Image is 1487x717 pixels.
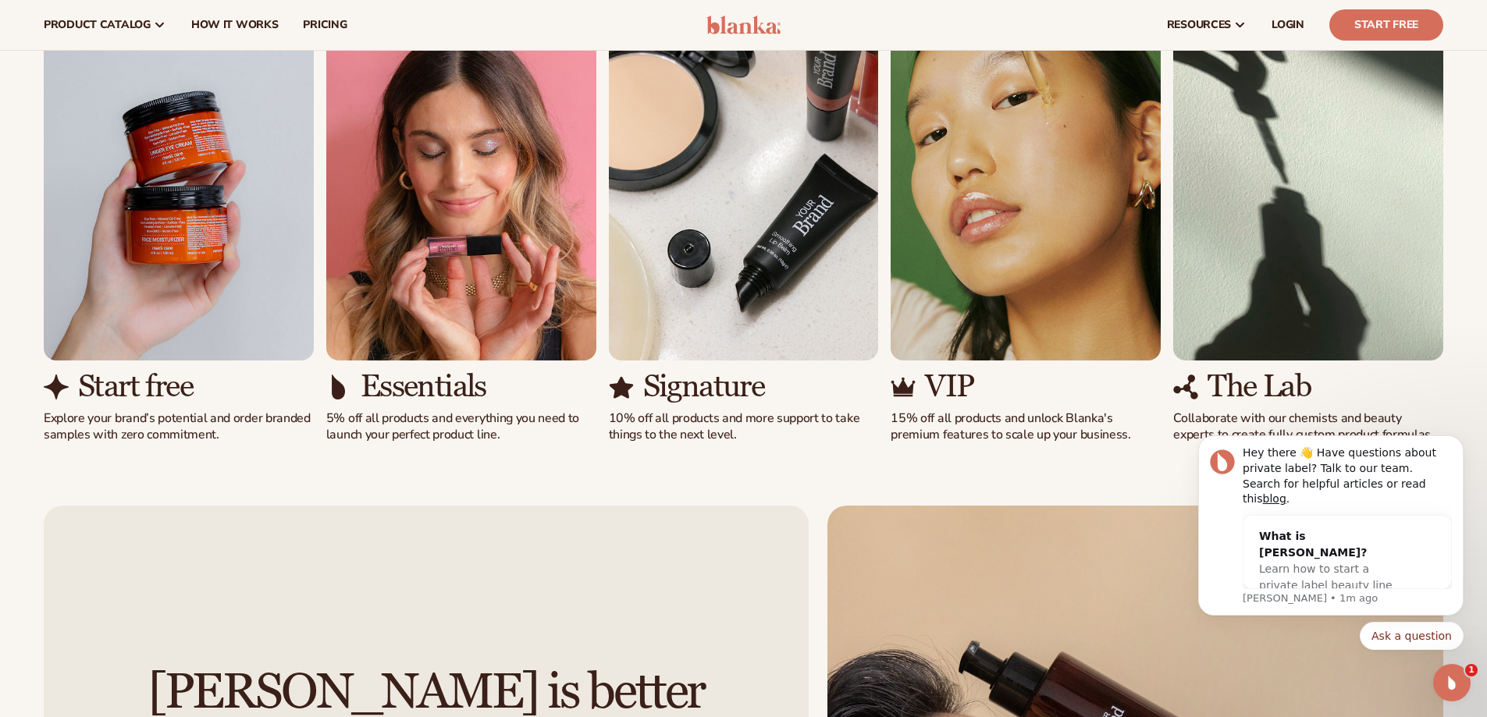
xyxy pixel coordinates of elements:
[303,19,347,31] span: pricing
[1329,9,1443,41] a: Start Free
[326,16,596,360] img: Shopify Image 4
[609,16,879,360] img: Shopify Image 6
[44,16,314,443] div: 1 / 5
[891,374,916,399] img: Shopify Image 9
[925,370,973,404] h3: VIP
[44,410,314,443] p: Explore your brand’s potential and order branded samples with zero commitment.
[1167,19,1231,31] span: resources
[191,19,279,31] span: How It Works
[1175,399,1487,675] iframe: Intercom notifications message
[1208,370,1311,404] h3: The Lab
[78,370,193,404] h3: Start free
[1433,664,1471,701] iframe: Intercom live chat
[44,16,314,360] img: Shopify Image 2
[891,16,1161,443] div: 4 / 5
[1173,16,1443,443] div: 5 / 5
[1173,16,1443,360] img: Shopify Image 10
[44,374,69,399] img: Shopify Image 3
[44,19,151,31] span: product catalog
[326,410,596,443] p: 5% off all products and everything you need to launch your perfect product line.
[326,16,596,443] div: 2 / 5
[609,374,634,399] img: Shopify Image 7
[643,370,765,404] h3: Signature
[1173,374,1198,399] img: Shopify Image 11
[1272,19,1304,31] span: LOGIN
[1173,410,1443,443] p: Collaborate with our chemists and beauty experts to create fully custom product formulas.
[891,410,1161,443] p: 15% off all products and unlock Blanka's premium features to scale up your business.
[609,410,879,443] p: 10% off all products and more support to take things to the next level.
[891,16,1161,360] img: Shopify Image 8
[326,374,351,399] img: Shopify Image 5
[609,16,879,443] div: 3 / 5
[1465,664,1478,676] span: 1
[706,16,781,34] img: logo
[361,370,486,404] h3: Essentials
